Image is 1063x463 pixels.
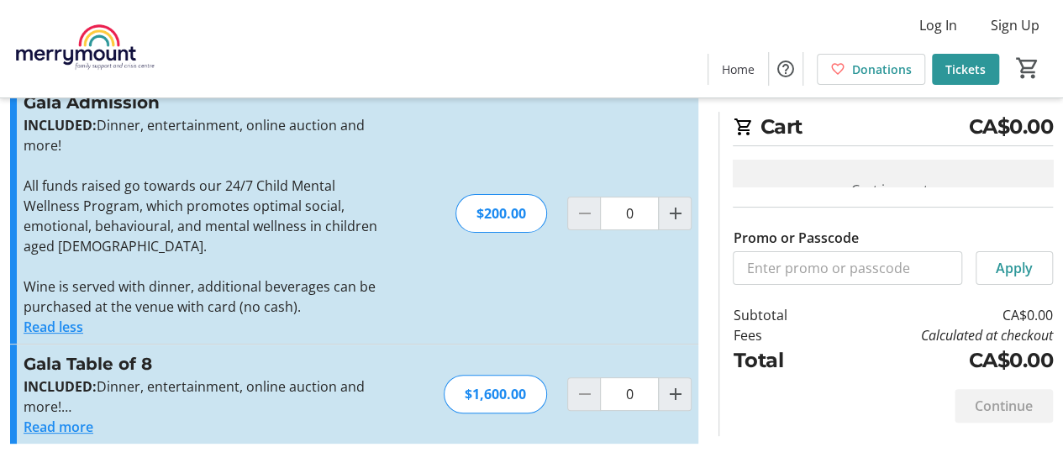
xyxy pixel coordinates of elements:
[996,258,1033,278] span: Apply
[444,375,547,413] div: $1,600.00
[24,376,391,417] p: Dinner, entertainment, online auction and more!
[24,317,83,337] button: Read less
[659,378,691,410] button: Increment by one
[976,251,1053,285] button: Apply
[24,377,97,396] strong: INCLUDED:
[10,7,160,91] img: Merrymount Family Support and Crisis Centre's Logo
[24,176,391,256] p: All funds raised go towards our 24/7 Child Mental Wellness Program, which promotes optimal social...
[769,52,803,86] button: Help
[722,61,755,78] span: Home
[1013,53,1043,83] button: Cart
[24,116,97,134] strong: INCLUDED:
[733,325,825,345] td: Fees
[733,112,1053,146] h2: Cart
[659,197,691,229] button: Increment by one
[968,112,1053,142] span: CA$0.00
[826,305,1053,325] td: CA$0.00
[24,276,391,317] p: Wine is served with dinner, additional beverages can be purchased at the venue with card (no cash).
[455,194,547,233] div: $200.00
[733,305,825,325] td: Subtotal
[708,54,768,85] a: Home
[24,417,93,437] button: Read more
[977,12,1053,39] button: Sign Up
[733,251,962,285] input: Enter promo or passcode
[826,345,1053,376] td: CA$0.00
[733,345,825,376] td: Total
[817,54,925,85] a: Donations
[945,61,986,78] span: Tickets
[991,15,1039,35] span: Sign Up
[733,228,858,248] label: Promo or Passcode
[24,351,391,376] h3: Gala Table of 8
[24,115,391,155] p: Dinner, entertainment, online auction and more!
[852,61,912,78] span: Donations
[24,90,391,115] h3: Gala Admission
[906,12,971,39] button: Log In
[919,15,957,35] span: Log In
[733,160,1053,220] div: Cart is empty
[932,54,999,85] a: Tickets
[826,325,1053,345] td: Calculated at checkout
[600,197,659,230] input: Gala Admission Quantity
[600,377,659,411] input: Gala Table of 8 Quantity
